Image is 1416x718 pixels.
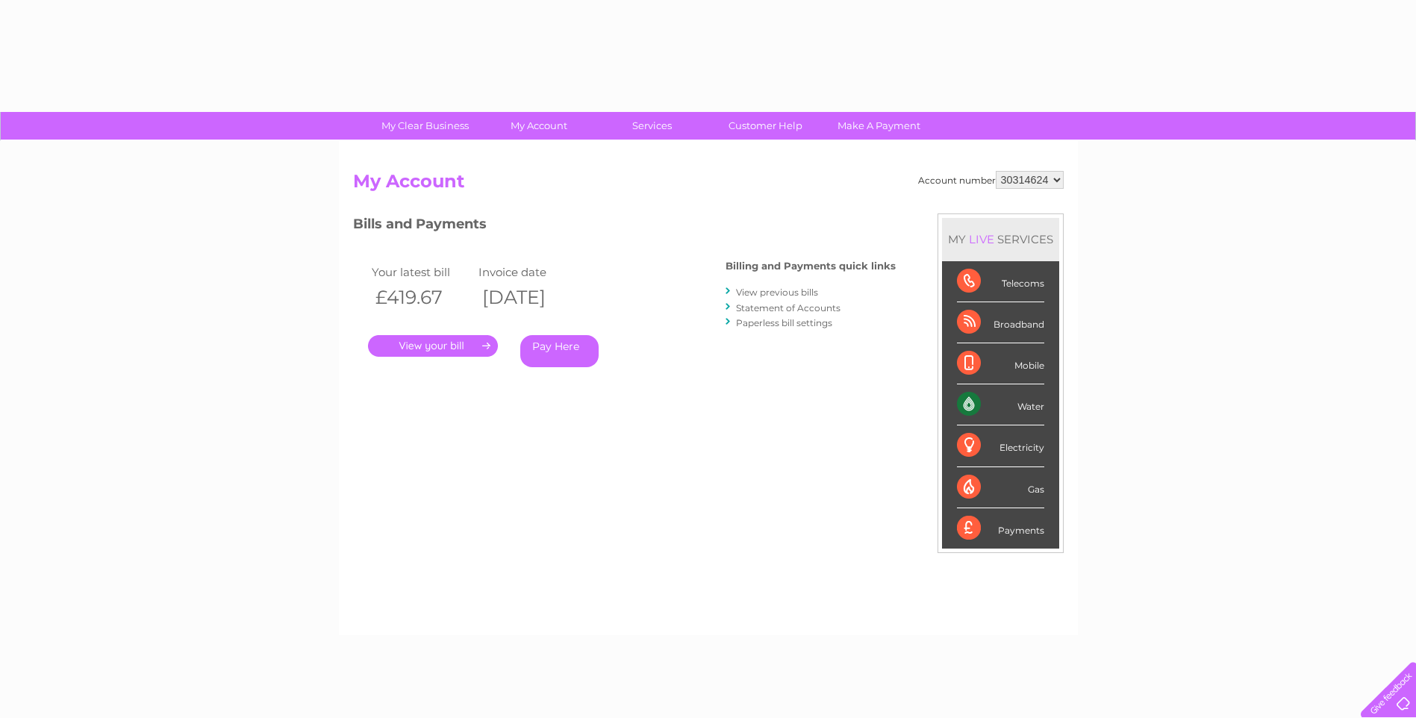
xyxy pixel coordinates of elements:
[353,213,896,240] h3: Bills and Payments
[477,112,600,140] a: My Account
[957,261,1044,302] div: Telecoms
[957,343,1044,384] div: Mobile
[817,112,941,140] a: Make A Payment
[475,282,582,313] th: [DATE]
[957,425,1044,466] div: Electricity
[590,112,714,140] a: Services
[353,171,1064,199] h2: My Account
[966,232,997,246] div: LIVE
[520,335,599,367] a: Pay Here
[726,260,896,272] h4: Billing and Payments quick links
[368,262,475,282] td: Your latest bill
[364,112,487,140] a: My Clear Business
[475,262,582,282] td: Invoice date
[957,384,1044,425] div: Water
[957,467,1044,508] div: Gas
[368,335,498,357] a: .
[942,218,1059,260] div: MY SERVICES
[918,171,1064,189] div: Account number
[957,508,1044,549] div: Payments
[736,287,818,298] a: View previous bills
[368,282,475,313] th: £419.67
[704,112,827,140] a: Customer Help
[736,302,840,313] a: Statement of Accounts
[736,317,832,328] a: Paperless bill settings
[957,302,1044,343] div: Broadband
